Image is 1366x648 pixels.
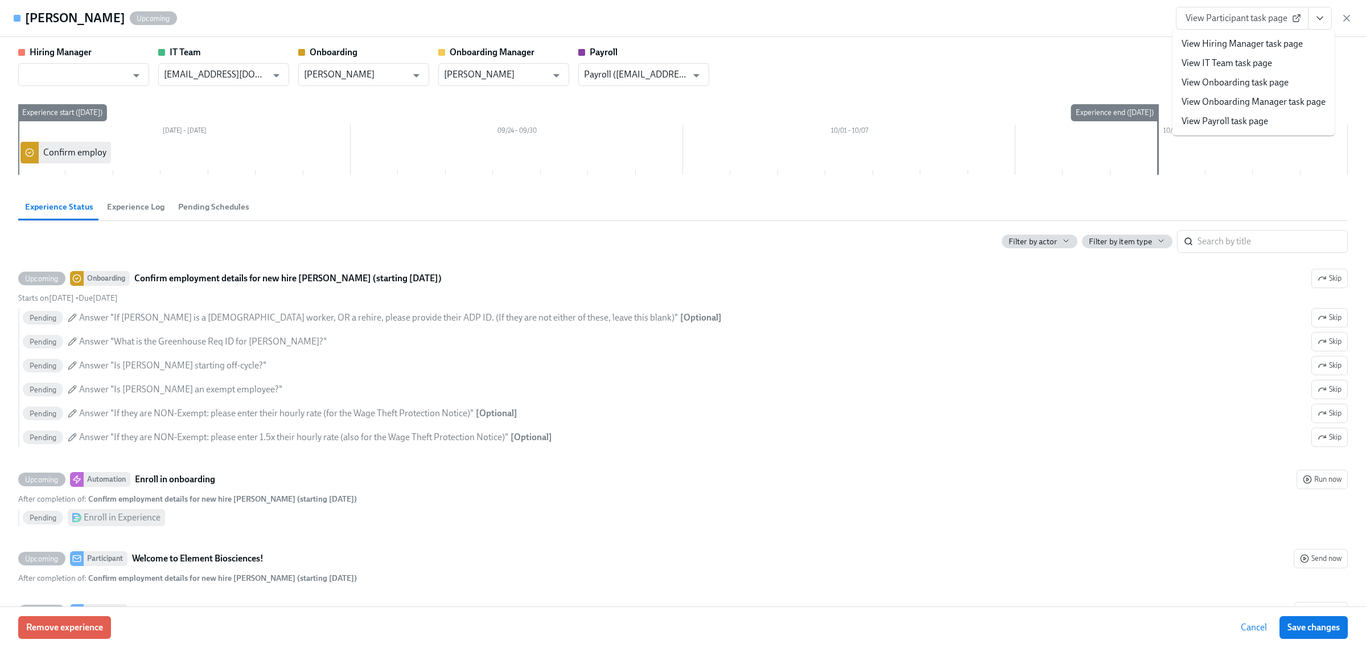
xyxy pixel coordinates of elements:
[1318,384,1342,395] span: Skip
[511,431,552,444] div: [ Optional ]
[43,146,500,159] div: Confirm employment details for new hire {{ participant.fullName }} (starting {{ participant.start...
[1009,236,1057,247] span: Filter by actor
[1303,474,1342,485] span: Run now
[1186,13,1299,24] span: View Participant task page
[1287,622,1340,633] span: Save changes
[18,555,65,563] span: Upcoming
[1297,470,1348,489] button: UpcomingAutomationEnroll in onboardingAfter completion of: Confirm employment details for new hir...
[1015,125,1348,140] div: 10/08 – 10/14
[130,14,177,23] span: Upcoming
[25,200,93,214] span: Experience Status
[84,551,127,566] div: Participant
[79,431,508,444] span: Answer "If they are NON-Exempt: please enter 1.5x their hourly rate (also for the Wage Theft Prot...
[79,383,282,396] span: Answer "Is [PERSON_NAME] an exempt employee?"
[18,475,65,484] span: Upcoming
[1311,332,1348,351] button: UpcomingOnboardingConfirm employment details for new hire [PERSON_NAME] (starting [DATE])SkipStar...
[1318,336,1342,347] span: Skip
[590,47,618,58] strong: Payroll
[1071,104,1158,121] div: Experience end ([DATE])
[1182,57,1272,69] a: View IT Team task page
[351,125,683,140] div: 09/24 – 09/30
[450,47,534,58] strong: Onboarding Manager
[132,552,264,565] strong: Welcome to Element Biosciences!
[1311,428,1348,447] button: UpcomingOnboardingConfirm employment details for new hire [PERSON_NAME] (starting [DATE])SkipStar...
[79,293,118,303] span: Friday, September 19th 2025, 9:00 am
[23,362,63,370] span: Pending
[18,125,351,140] div: [DATE] – [DATE]
[1089,236,1152,247] span: Filter by item type
[1318,273,1342,284] span: Skip
[88,494,357,504] strong: Confirm employment details for new hire [PERSON_NAME] (starting [DATE])
[1182,76,1289,89] a: View Onboarding task page
[23,433,63,442] span: Pending
[1301,606,1342,617] span: Start now
[1311,269,1348,288] button: UpcomingOnboardingConfirm employment details for new hire [PERSON_NAME] (starting [DATE])Starts o...
[18,274,65,283] span: Upcoming
[79,311,678,324] span: Answer "If [PERSON_NAME] is a [DEMOGRAPHIC_DATA] worker, OR a rehire, please provide their ADP ID...
[84,472,130,487] div: Automation
[1182,96,1326,108] a: View Onboarding Manager task page
[1279,616,1348,639] button: Save changes
[1182,115,1268,128] a: View Payroll task page
[1176,7,1309,30] a: View Participant task page
[23,409,63,418] span: Pending
[79,407,474,420] span: Answer "If they are NON-Exempt: please enter their hourly rate (for the Wage Theft Protection Not...
[1311,380,1348,399] button: UpcomingOnboardingConfirm employment details for new hire [PERSON_NAME] (starting [DATE])SkipStar...
[23,314,63,322] span: Pending
[1318,432,1342,443] span: Skip
[134,272,442,285] strong: Confirm employment details for new hire [PERSON_NAME] (starting [DATE])
[1233,616,1275,639] button: Cancel
[1182,38,1303,50] a: View Hiring Manager task page
[1300,553,1342,564] span: Send now
[408,67,425,84] button: Open
[1318,408,1342,419] span: Skip
[1241,622,1267,633] span: Cancel
[1294,549,1348,568] button: UpcomingParticipantWelcome to Element Biosciences!After completion of: Confirm employment details...
[1311,308,1348,327] button: UpcomingOnboardingConfirm employment details for new hire [PERSON_NAME] (starting [DATE])SkipStar...
[1002,235,1077,248] button: Filter by actor
[107,200,164,214] span: Experience Log
[1082,235,1172,248] button: Filter by item type
[1318,312,1342,323] span: Skip
[79,359,266,372] span: Answer "Is [PERSON_NAME] starting off-cycle?"
[310,47,357,58] strong: Onboarding
[688,67,705,84] button: Open
[135,473,215,486] strong: Enroll in onboarding
[1318,360,1342,371] span: Skip
[30,47,92,58] strong: Hiring Manager
[1198,230,1348,253] input: Search by title
[18,293,74,303] span: Wednesday, September 17th 2025, 9:00 am
[1311,356,1348,375] button: UpcomingOnboardingConfirm employment details for new hire [PERSON_NAME] (starting [DATE])SkipStar...
[548,67,565,84] button: Open
[18,616,111,639] button: Remove experience
[1311,404,1348,423] button: UpcomingOnboardingConfirm employment details for new hire [PERSON_NAME] (starting [DATE])SkipStar...
[26,622,103,633] span: Remove experience
[84,271,130,286] div: Onboarding
[680,311,722,324] div: [ Optional ]
[18,494,357,505] div: After completion of :
[132,605,268,618] strong: Confirm your name and t-shirt size
[23,514,63,522] span: Pending
[88,573,357,583] strong: Confirm employment details for new hire [PERSON_NAME] (starting [DATE])
[18,573,357,584] div: After completion of :
[1294,602,1348,621] button: UpcomingParticipantConfirm your name and t-shirt sizeAfter completion of: Confirm employment deta...
[683,125,1015,140] div: 10/01 – 10/07
[1308,7,1332,30] button: View task page
[23,338,63,346] span: Pending
[84,604,127,619] div: Participant
[79,335,327,348] span: Answer "What is the Greenhouse Req ID for [PERSON_NAME]?"
[84,511,161,524] div: Enroll in Experience
[25,10,125,27] h4: [PERSON_NAME]
[476,407,517,420] div: [ Optional ]
[18,293,118,304] div: •
[268,67,285,84] button: Open
[18,104,107,121] div: Experience start ([DATE])
[170,47,201,58] strong: IT Team
[178,200,249,214] span: Pending Schedules
[127,67,145,84] button: Open
[23,385,63,394] span: Pending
